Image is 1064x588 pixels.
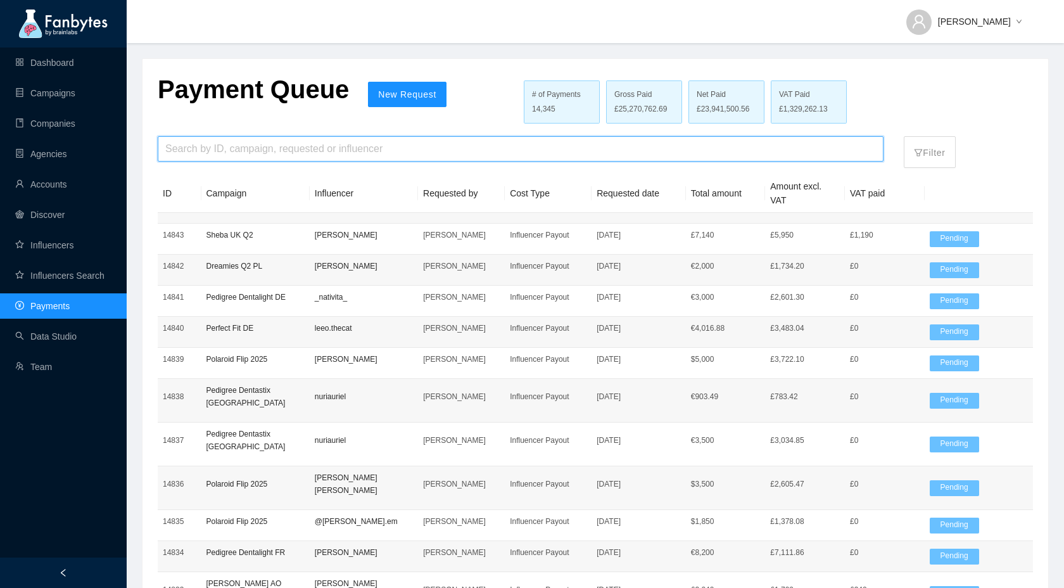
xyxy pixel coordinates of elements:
[532,89,592,101] div: # of Payments
[423,229,500,241] p: [PERSON_NAME]
[770,353,840,366] p: £3,722.10
[597,353,680,366] p: [DATE]
[163,515,196,528] p: 14835
[770,390,840,403] p: £783.42
[423,260,500,272] p: [PERSON_NAME]
[163,229,196,241] p: 14843
[850,260,920,272] p: £0
[201,174,310,213] th: Campaign
[315,322,413,335] p: leeo.thecat
[845,174,925,213] th: VAT paid
[315,260,413,272] p: [PERSON_NAME]
[770,229,840,241] p: £5,950
[368,82,446,107] button: New Request
[691,478,761,490] p: $ 3,500
[896,6,1032,27] button: [PERSON_NAME]down
[930,262,979,278] span: Pending
[315,546,413,559] p: [PERSON_NAME]
[315,291,413,304] p: _nativita_
[850,390,920,403] p: £0
[423,322,500,335] p: [PERSON_NAME]
[765,174,845,213] th: Amount excl. VAT
[510,546,586,559] p: Influencer Payout
[206,260,305,272] p: Dreamies Q2 PL
[423,478,500,490] p: [PERSON_NAME]
[597,434,680,447] p: [DATE]
[691,390,761,403] p: € 903.49
[15,149,67,159] a: containerAgencies
[510,229,586,241] p: Influencer Payout
[770,322,840,335] p: £3,483.04
[510,515,586,528] p: Influencer Payout
[691,353,761,366] p: $ 5,000
[15,210,65,220] a: radar-chartDiscover
[15,58,74,68] a: appstoreDashboard
[423,353,500,366] p: [PERSON_NAME]
[850,353,920,366] p: £0
[770,546,840,559] p: £7,111.86
[163,291,196,304] p: 14841
[686,174,766,213] th: Total amount
[206,384,305,409] p: Pedigree Dentastix [GEOGRAPHIC_DATA]
[597,390,680,403] p: [DATE]
[315,229,413,241] p: [PERSON_NAME]
[510,291,586,304] p: Influencer Payout
[930,518,979,534] span: Pending
[423,515,500,528] p: [PERSON_NAME]
[59,568,68,577] span: left
[930,324,979,340] span: Pending
[691,260,761,272] p: € 2,000
[510,353,586,366] p: Influencer Payout
[206,546,305,559] p: Pedigree Dentalight FR
[158,174,201,213] th: ID
[423,291,500,304] p: [PERSON_NAME]
[206,291,305,304] p: Pedigree Dentalight DE
[691,546,761,559] p: € 8,200
[930,393,979,409] span: Pending
[163,390,196,403] p: 14838
[315,390,413,403] p: nuriauriel
[691,434,761,447] p: € 3,500
[315,353,413,366] p: [PERSON_NAME]
[315,515,413,528] p: @[PERSON_NAME].em
[597,291,680,304] p: [DATE]
[592,174,685,213] th: Requested date
[850,515,920,528] p: £0
[597,322,680,335] p: [DATE]
[770,478,840,490] p: £2,605.47
[914,148,923,157] span: filter
[697,89,756,101] div: Net Paid
[163,353,196,366] p: 14839
[510,434,586,447] p: Influencer Payout
[15,179,67,189] a: userAccounts
[914,139,945,160] p: Filter
[779,89,839,101] div: VAT Paid
[850,478,920,490] p: £0
[163,322,196,335] p: 14840
[423,546,500,559] p: [PERSON_NAME]
[206,353,305,366] p: Polaroid Flip 2025
[697,103,749,115] span: £23,941,500.56
[850,546,920,559] p: £0
[770,291,840,304] p: £2,601.30
[597,229,680,241] p: [DATE]
[206,515,305,528] p: Polaroid Flip 2025
[850,229,920,241] p: £1,190
[510,390,586,403] p: Influencer Payout
[510,478,586,490] p: Influencer Payout
[691,322,761,335] p: € 4,016.88
[930,355,979,371] span: Pending
[206,428,305,453] p: Pedigree Dentastix [GEOGRAPHIC_DATA]
[904,136,955,168] button: filterFilter
[911,14,927,29] span: user
[15,240,73,250] a: starInfluencers
[691,515,761,528] p: $ 1,850
[930,549,979,565] span: Pending
[938,15,1011,29] span: [PERSON_NAME]
[505,174,592,213] th: Cost Type
[614,103,667,115] span: £25,270,762.69
[770,434,840,447] p: £3,034.85
[1016,18,1022,26] span: down
[163,546,196,559] p: 14834
[15,331,77,342] a: searchData Studio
